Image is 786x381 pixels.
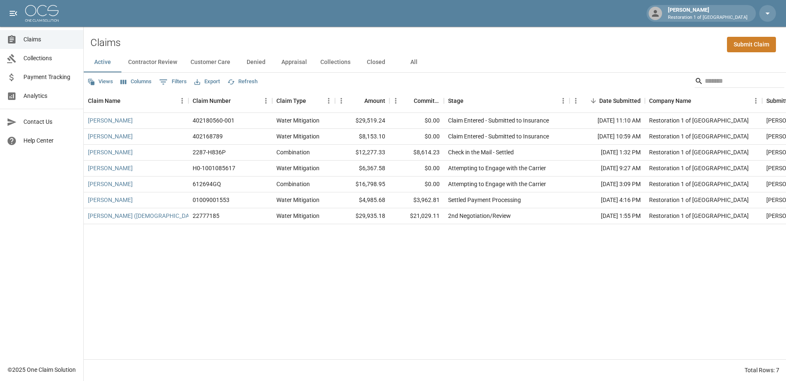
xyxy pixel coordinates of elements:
[448,132,549,141] div: Claim Entered - Submitted to Insurance
[599,89,641,113] div: Date Submitted
[5,5,22,22] button: open drawer
[88,196,133,204] a: [PERSON_NAME]
[188,89,272,113] div: Claim Number
[570,208,645,224] div: [DATE] 1:55 PM
[389,95,402,107] button: Menu
[389,176,444,192] div: $0.00
[389,145,444,161] div: $8,614.23
[389,89,444,113] div: Committed Amount
[570,145,645,161] div: [DATE] 1:32 PM
[23,118,77,126] span: Contact Us
[665,6,751,21] div: [PERSON_NAME]
[276,212,320,220] div: Water Mitigation
[364,89,385,113] div: Amount
[8,366,76,374] div: © 2025 One Claim Solution
[649,116,749,125] div: Restoration 1 of Grand Rapids
[335,129,389,145] div: $8,153.10
[335,161,389,176] div: $6,367.58
[335,176,389,192] div: $16,798.95
[88,132,133,141] a: [PERSON_NAME]
[193,116,235,125] div: 402180560-001
[448,164,546,172] div: Attempting to Engage with the Carrier
[389,161,444,176] div: $0.00
[121,52,184,72] button: Contractor Review
[649,196,749,204] div: Restoration 1 of Grand Rapids
[750,95,762,107] button: Menu
[193,212,219,220] div: 22777185
[649,180,749,188] div: Restoration 1 of Grand Rapids
[335,113,389,129] div: $29,519.24
[335,208,389,224] div: $29,935.18
[157,75,189,89] button: Show filters
[276,164,320,172] div: Water Mitigation
[357,52,395,72] button: Closed
[225,75,260,88] button: Refresh
[184,52,237,72] button: Customer Care
[90,37,121,49] h2: Claims
[448,148,514,156] div: Check in the Mail - Settled
[389,129,444,145] div: $0.00
[276,180,310,188] div: Combination
[276,89,306,113] div: Claim Type
[193,196,229,204] div: 01009001553
[389,113,444,129] div: $0.00
[557,95,570,107] button: Menu
[444,89,570,113] div: Stage
[588,95,599,107] button: Sort
[448,212,511,220] div: 2nd Negotiation/Review
[276,148,310,156] div: Combination
[395,52,433,72] button: All
[570,129,645,145] div: [DATE] 10:59 AM
[193,89,231,113] div: Claim Number
[231,95,242,107] button: Sort
[193,164,235,172] div: H0-1001085617
[85,75,115,88] button: Views
[570,113,645,129] div: [DATE] 11:10 AM
[193,148,226,156] div: 2287-H836P
[88,89,121,113] div: Claim Name
[335,145,389,161] div: $12,277.33
[649,164,749,172] div: Restoration 1 of Grand Rapids
[448,89,464,113] div: Stage
[176,95,188,107] button: Menu
[276,196,320,204] div: Water Mitigation
[691,95,703,107] button: Sort
[88,164,133,172] a: [PERSON_NAME]
[23,92,77,100] span: Analytics
[448,196,521,204] div: Settled Payment Processing
[389,192,444,208] div: $3,962.81
[88,148,133,156] a: [PERSON_NAME]
[260,95,272,107] button: Menu
[276,132,320,141] div: Water Mitigation
[649,89,691,113] div: Company Name
[649,132,749,141] div: Restoration 1 of Grand Rapids
[23,54,77,63] span: Collections
[88,180,133,188] a: [PERSON_NAME]
[448,116,549,125] div: Claim Entered - Submitted to Insurance
[570,192,645,208] div: [DATE] 4:16 PM
[464,95,475,107] button: Sort
[448,180,546,188] div: Attempting to Engage with the Carrier
[23,73,77,82] span: Payment Tracking
[276,116,320,125] div: Water Mitigation
[193,132,223,141] div: 402168789
[727,37,776,52] a: Submit Claim
[23,136,77,145] span: Help Center
[121,95,132,107] button: Sort
[353,95,364,107] button: Sort
[402,95,414,107] button: Sort
[192,75,222,88] button: Export
[306,95,318,107] button: Sort
[389,208,444,224] div: $21,029.11
[84,52,786,72] div: dynamic tabs
[745,366,779,374] div: Total Rows: 7
[84,89,188,113] div: Claim Name
[119,75,154,88] button: Select columns
[314,52,357,72] button: Collections
[668,14,747,21] p: Restoration 1 of [GEOGRAPHIC_DATA]
[237,52,275,72] button: Denied
[88,116,133,125] a: [PERSON_NAME]
[25,5,59,22] img: ocs-logo-white-transparent.png
[570,95,582,107] button: Menu
[322,95,335,107] button: Menu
